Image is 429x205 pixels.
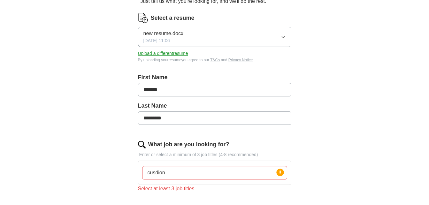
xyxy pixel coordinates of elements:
button: Upload a differentresume [138,50,188,57]
label: First Name [138,73,291,82]
label: Select a resume [151,14,195,22]
span: new resume.docx [143,30,183,37]
div: By uploading your resume you agree to our and . [138,57,291,63]
label: Last Name [138,102,291,110]
img: search.png [138,141,146,148]
label: What job are you looking for? [148,140,229,149]
div: Select at least 3 job titles [138,185,291,193]
img: CV Icon [138,13,148,23]
button: new resume.docx[DATE] 11:06 [138,27,291,47]
p: Enter or select a minimum of 3 job titles (4-8 recommended) [138,151,291,158]
span: [DATE] 11:06 [143,37,170,44]
a: T&Cs [210,58,220,62]
a: Privacy Notice [228,58,253,62]
input: Type a job title and press enter [142,166,287,179]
